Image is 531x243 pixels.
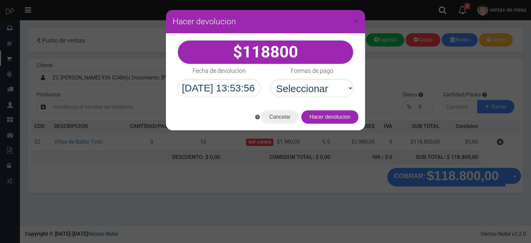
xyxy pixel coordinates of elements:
h4: Fecha de devolucion [192,67,246,74]
button: Hacer devolucion [301,110,358,124]
span: × [353,15,358,28]
h4: Formas de pago [291,67,333,74]
strong: $ [233,43,298,61]
button: Cancelar [261,110,298,124]
span: 118800 [242,43,298,61]
button: Close [353,16,358,27]
h3: Hacer devolucion [173,17,358,27]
